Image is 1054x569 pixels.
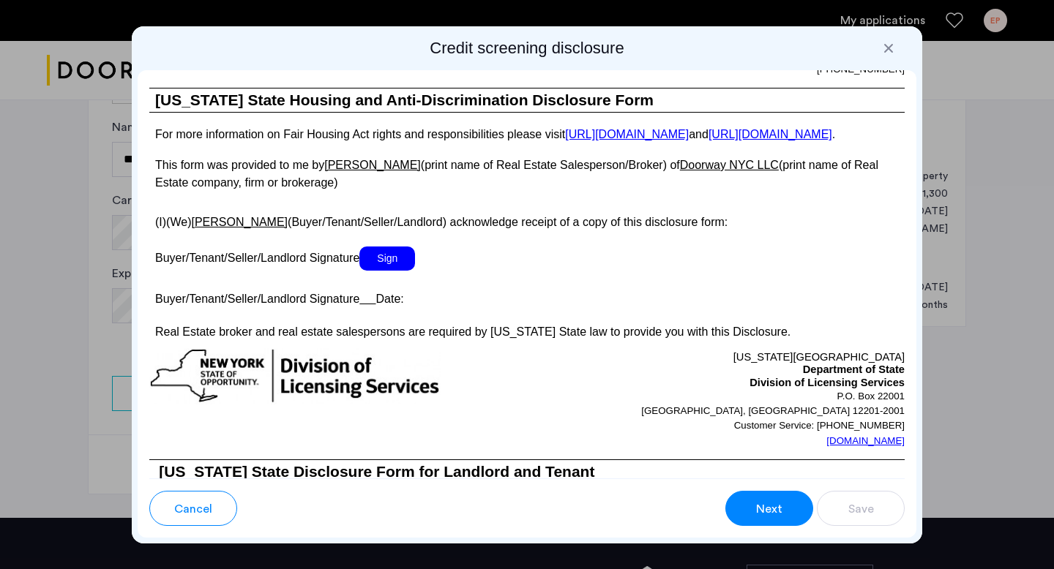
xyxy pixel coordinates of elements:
[527,377,905,390] p: Division of Licensing Services
[149,157,905,192] p: This form was provided to me by (print name of Real Estate Salesperson/Broker) of (print name of ...
[149,88,905,113] h1: [US_STATE] State Housing and Anti-Discrimination Disclosure Form
[149,459,905,484] h3: [US_STATE] State Disclosure Form for Landlord and Tenant
[138,38,916,59] h2: Credit screening disclosure
[149,286,905,307] p: Buyer/Tenant/Seller/Landlord Signature Date:
[149,128,905,140] p: For more information on Fair Housing Act rights and responsibilities please visit and .
[174,500,212,518] span: Cancel
[527,363,905,377] p: Department of State
[826,434,905,448] a: [DOMAIN_NAME]
[149,491,237,526] button: button
[191,216,288,228] u: [PERSON_NAME]
[709,128,832,140] a: [URL][DOMAIN_NAME]
[565,128,689,140] a: [URL][DOMAIN_NAME]
[149,348,441,404] img: new-york-logo.png
[324,159,421,171] u: [PERSON_NAME]
[848,500,874,518] span: Save
[680,159,779,171] u: Doorway NYC LLC
[527,404,905,418] p: [GEOGRAPHIC_DATA], [GEOGRAPHIC_DATA] 12201-2001
[527,389,905,404] p: P.O. Box 22001
[149,323,905,341] p: Real Estate broker and real estate salespersons are required by [US_STATE] State law to provide y...
[817,491,905,526] button: button
[527,418,905,433] p: Customer Service: [PHONE_NUMBER]
[155,252,359,264] span: Buyer/Tenant/Seller/Landlord Signature
[527,348,905,364] p: [US_STATE][GEOGRAPHIC_DATA]
[725,491,813,526] button: button
[149,207,905,231] p: (I)(We) (Buyer/Tenant/Seller/Landlord) acknowledge receipt of a copy of this disclosure form:
[359,246,415,271] span: Sign
[756,500,782,518] span: Next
